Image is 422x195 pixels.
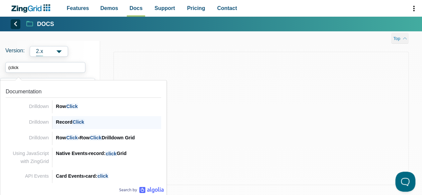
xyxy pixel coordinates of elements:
div: Row [56,102,161,110]
span: Support [154,4,175,13]
a: Docs [26,20,54,28]
span: Using JavaScript with ZingGrid [13,151,49,164]
span: Features [67,4,89,13]
iframe: Demo loaded in iFrame [113,52,409,185]
a: Algolia [119,187,164,193]
div: Native Events record: Grid [56,149,161,157]
div: Row Row Drilldown Grid [56,134,161,142]
span: Pricing [187,4,205,13]
span: Click [90,134,102,141]
span: Click [66,134,78,141]
a: Link to the result [3,113,164,129]
a: Link to the result [3,129,164,145]
span: Documentation [6,89,42,94]
span: click [97,173,108,179]
span: › [84,173,85,179]
label: Versions [5,46,95,57]
span: › [78,135,80,140]
iframe: Help Scout Beacon - Open [395,172,415,192]
span: › [87,151,89,156]
div: Record [56,118,161,126]
div: Search by [119,187,164,193]
span: Docs [129,4,142,13]
a: Link to the result [3,83,164,113]
a: Link to the result [3,145,164,168]
span: click [105,150,116,157]
a: Link to the result [3,167,164,183]
div: Card Events card: [56,172,161,180]
span: Drilldown [29,104,49,109]
strong: Docs [37,21,54,27]
span: Drilldown [29,135,49,140]
span: Contact [217,4,237,13]
span: Version: [5,46,25,57]
span: Click [66,103,78,109]
span: Drilldown [29,119,49,125]
input: search input [5,62,85,73]
span: Click [72,119,84,125]
span: API Events [25,173,49,179]
a: ZingChart Logo. Click to return to the homepage [11,4,54,13]
span: Demos [100,4,118,13]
